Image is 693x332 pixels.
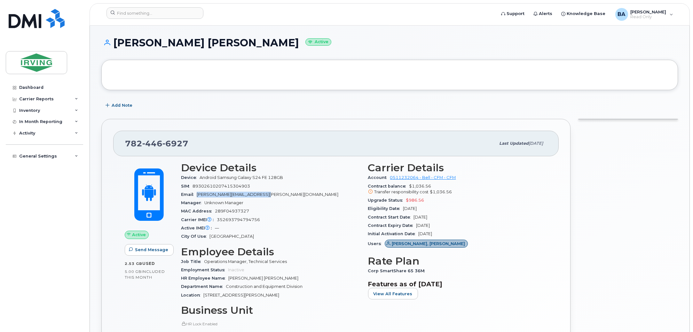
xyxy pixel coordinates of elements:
[181,293,203,297] span: Location
[368,241,385,246] span: Users
[125,269,165,280] span: included this month
[101,100,138,111] button: Add Note
[181,162,360,174] h3: Device Details
[374,189,429,194] span: Transfer responsibility cost
[209,234,254,239] span: [GEOGRAPHIC_DATA]
[181,276,228,281] span: HR Employee Name
[162,139,188,148] span: 6927
[392,241,465,247] span: [PERSON_NAME], [PERSON_NAME]
[368,184,547,195] span: $1,036.56
[529,141,543,146] span: [DATE]
[181,259,204,264] span: Job Title
[368,288,418,299] button: View All Features
[181,192,197,197] span: Email
[181,217,217,222] span: Carrier IMEI
[374,291,413,297] span: View All Features
[419,231,432,236] span: [DATE]
[368,223,416,228] span: Contract Expiry Date
[368,184,409,189] span: Contract balance
[228,267,244,272] span: Inactive
[368,280,547,288] h3: Features as of [DATE]
[132,232,146,238] span: Active
[135,247,168,253] span: Send Message
[215,209,249,213] span: 289F04937327
[112,102,132,108] span: Add Note
[430,189,452,194] span: $1,036.56
[181,284,226,289] span: Department Name
[204,200,243,205] span: Unknown Manager
[181,226,215,230] span: Active IMEI
[125,269,142,274] span: 5.00 GB
[215,226,219,230] span: —
[125,244,174,256] button: Send Message
[181,200,204,205] span: Manager
[181,175,200,180] span: Device
[368,268,428,273] span: Corp SmartShare 65 36M
[416,223,430,228] span: [DATE]
[368,198,406,203] span: Upgrade Status
[368,231,419,236] span: Initial Activation Date
[181,184,193,189] span: SIM
[181,267,228,272] span: Employment Status
[197,192,338,197] span: [PERSON_NAME][EMAIL_ADDRESS][PERSON_NAME][DOMAIN_NAME]
[414,215,428,220] span: [DATE]
[200,175,283,180] span: Android Samsung Galaxy S24 FE 128GB
[204,259,287,264] span: Operations Manager, Technical Services
[226,284,303,289] span: Construction and Equipment Division
[193,184,250,189] span: 89302610207415304903
[406,198,424,203] span: $986.56
[499,141,529,146] span: Last updated
[368,162,547,174] h3: Carrier Details
[203,293,279,297] span: [STREET_ADDRESS][PERSON_NAME]
[305,38,331,46] small: Active
[385,241,468,246] a: [PERSON_NAME], [PERSON_NAME]
[368,206,403,211] span: Eligibility Date
[181,246,360,258] h3: Employee Details
[181,234,209,239] span: City Of Use
[217,217,260,222] span: 352693794794756
[403,206,417,211] span: [DATE]
[181,305,360,316] h3: Business Unit
[368,215,414,220] span: Contract Start Date
[142,261,155,266] span: used
[125,139,188,148] span: 782
[101,37,678,48] h1: [PERSON_NAME] [PERSON_NAME]
[368,255,547,267] h3: Rate Plan
[228,276,298,281] span: [PERSON_NAME] [PERSON_NAME]
[368,175,390,180] span: Account
[181,321,360,327] p: HR Lock Enabled
[142,139,162,148] span: 446
[181,209,215,213] span: MAC Address
[390,175,456,180] a: 0511232064 - Bell - CFM - CFM
[125,261,142,266] span: 2.53 GB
